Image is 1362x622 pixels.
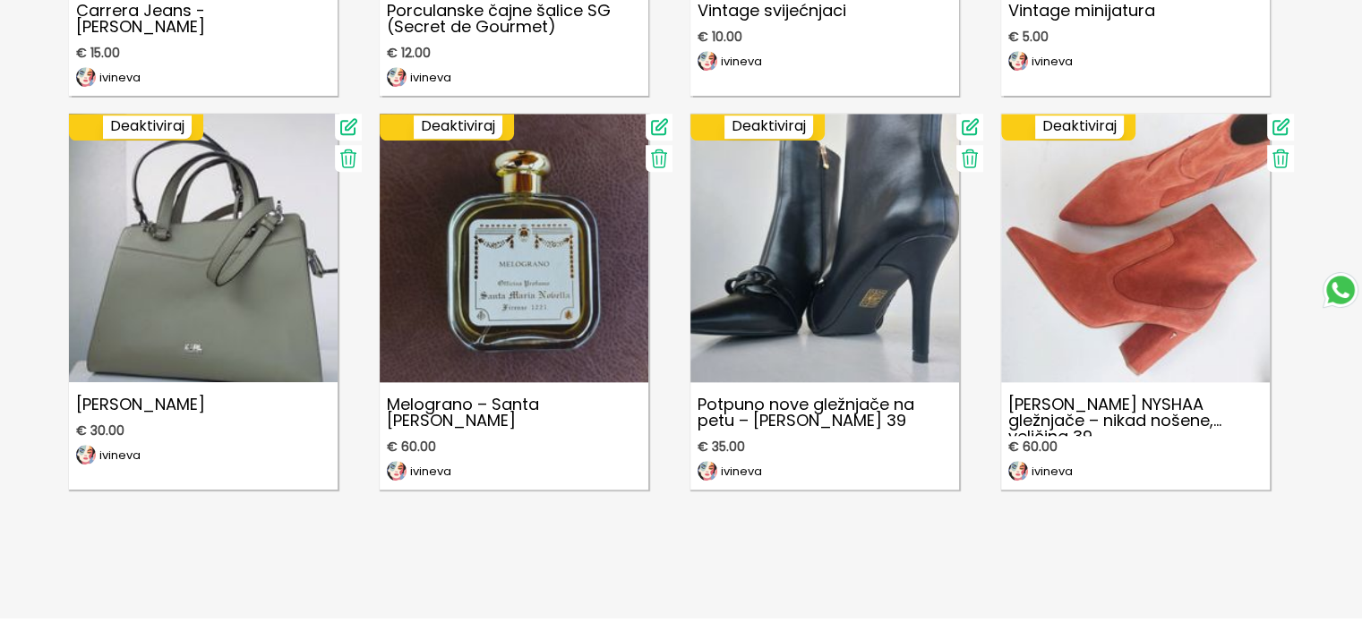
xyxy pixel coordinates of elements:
a: Potpuno nove gležnjače na petu – Ashton Aubry 39Potpuno nove gležnjače na petu – [PERSON_NAME] 39... [690,114,959,490]
img: image [698,51,717,71]
img: Potpuno nove gležnjače na petu – Ashton Aubry 39 [690,114,959,382]
a: Karl Lagerfeld torba[PERSON_NAME]€ 30.00imageivineva [69,114,338,490]
p: Melograno – Santa [PERSON_NAME] [380,389,648,436]
p: ivineva [410,72,451,83]
span: € 12.00 [387,46,431,60]
p: ivineva [1032,55,1073,67]
img: image [698,461,717,481]
p: ivineva [721,55,762,67]
p: ivineva [1032,465,1073,477]
img: image [1008,51,1028,71]
img: image [387,67,407,87]
p: ivineva [99,449,141,461]
p: ivineva [721,465,762,477]
img: Karl Lagerfeld torba [69,114,338,382]
img: image [1008,461,1028,481]
img: Ted Baker NYSHAA gležnjače – nikad nošene, veličina 39 [1001,114,1270,382]
span: € 30.00 [76,423,124,438]
img: image [76,67,96,87]
a: Ted Baker NYSHAA gležnjače – nikad nošene, veličina 39[PERSON_NAME] NYSHAA gležnjače – nikad noše... [1001,114,1270,490]
span: € 15.00 [76,46,120,60]
span: € 60.00 [387,439,436,454]
span: € 10.00 [698,30,742,44]
a: Melograno – Santa Maria NovellaMelograno – Santa [PERSON_NAME]€ 60.00imageivineva [380,114,648,490]
span: € 5.00 [1008,30,1049,44]
p: [PERSON_NAME] NYSHAA gležnjače – nikad nošene, veličina 39 [1001,389,1270,436]
span: € 60.00 [1008,439,1058,454]
img: image [387,461,407,481]
p: [PERSON_NAME] [69,389,338,420]
span: € 35.00 [698,439,745,454]
p: ivineva [99,72,141,83]
p: Potpuno nove gležnjače na petu – [PERSON_NAME] 39 [690,389,959,436]
img: image [76,445,96,464]
img: Melograno – Santa Maria Novella [380,114,648,382]
p: ivineva [410,465,451,477]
